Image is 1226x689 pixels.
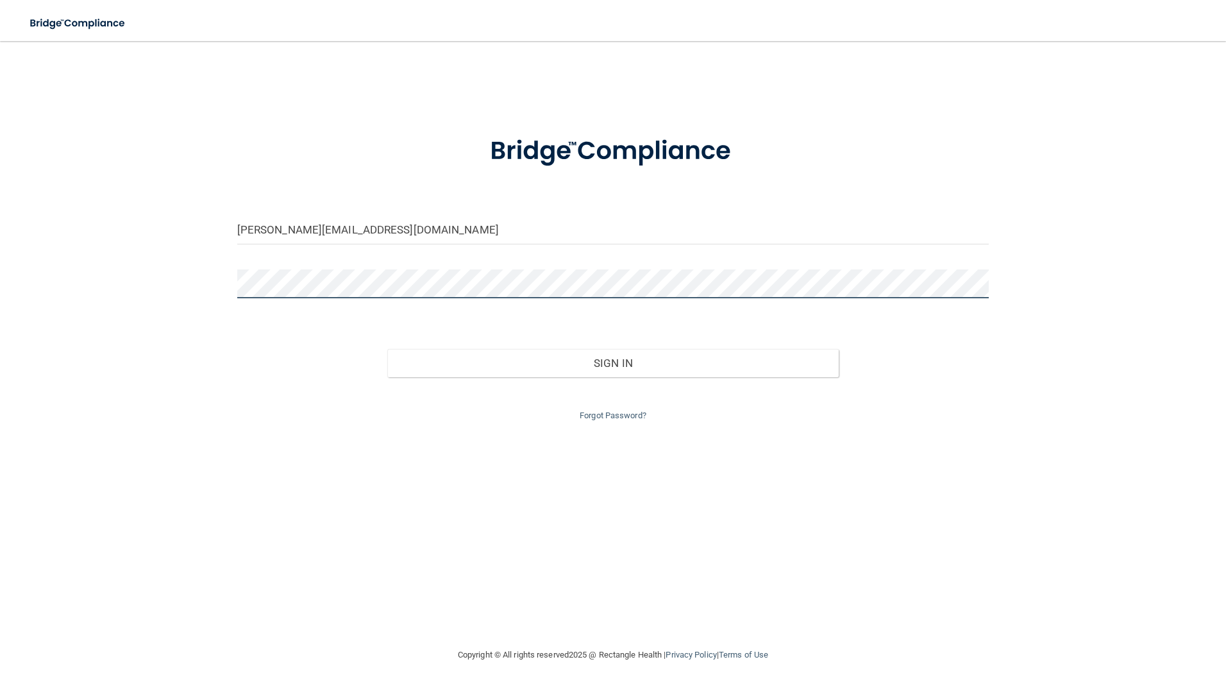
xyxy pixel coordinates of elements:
div: Copyright © All rights reserved 2025 @ Rectangle Health | | [379,634,847,676]
a: Terms of Use [719,650,768,659]
a: Forgot Password? [580,411,646,420]
a: Privacy Policy [666,650,716,659]
input: Email [237,216,989,244]
button: Sign In [387,349,839,377]
img: bridge_compliance_login_screen.278c3ca4.svg [19,10,137,37]
img: bridge_compliance_login_screen.278c3ca4.svg [464,118,762,185]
